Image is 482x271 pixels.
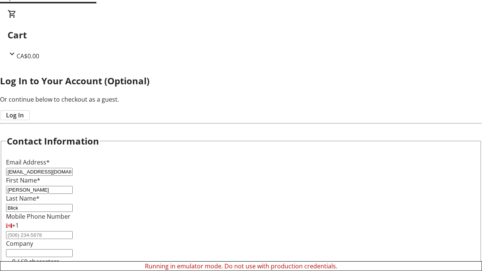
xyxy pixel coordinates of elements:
[6,158,50,166] label: Email Address*
[6,194,40,202] label: Last Name*
[17,52,39,60] span: CA$0.00
[6,231,73,239] input: (506) 234-5678
[7,134,99,148] h2: Contact Information
[6,239,33,248] label: Company
[6,176,40,184] label: First Name*
[12,257,59,266] tr-character-limit: 0 / 60 characters
[8,9,474,61] div: CartCA$0.00
[6,111,24,120] span: Log In
[8,28,474,42] h2: Cart
[6,212,70,221] label: Mobile Phone Number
